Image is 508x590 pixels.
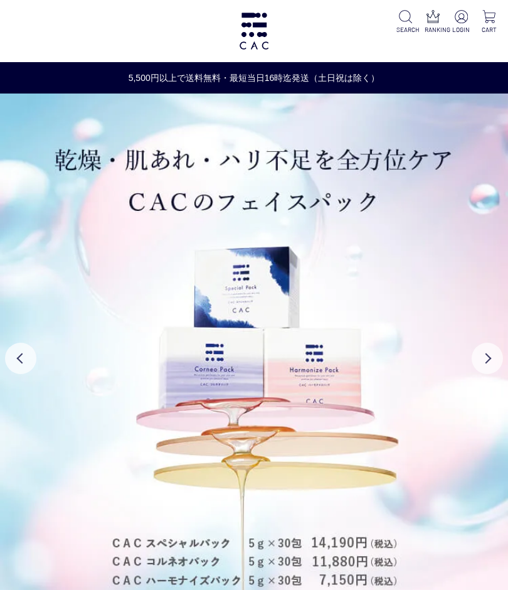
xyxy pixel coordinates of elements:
a: CART [480,10,499,35]
p: LOGIN [452,25,470,35]
a: RANKING [425,10,443,35]
button: Next [472,343,503,374]
p: SEARCH [396,25,415,35]
img: logo [238,13,270,50]
a: LOGIN [452,10,470,35]
a: SEARCH [396,10,415,35]
button: Previous [5,343,36,374]
p: CART [480,25,499,35]
a: 5,500円以上で送料無料・最短当日16時迄発送（土日祝は除く） [1,72,507,85]
p: RANKING [425,25,443,35]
